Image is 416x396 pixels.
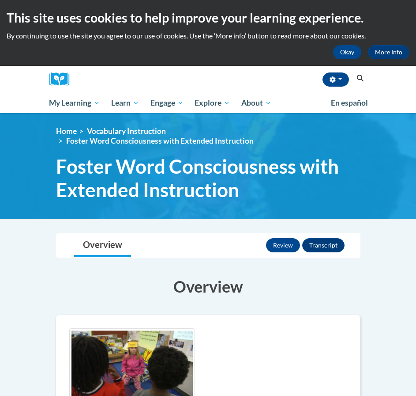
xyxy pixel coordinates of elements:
span: En español [331,98,368,107]
span: Engage [150,98,184,108]
a: Home [56,126,77,136]
button: Account Settings [322,72,349,87]
span: Explore [195,98,230,108]
a: Overview [74,234,131,257]
a: En español [325,94,374,112]
a: My Learning [44,93,106,113]
span: Learn [111,98,139,108]
a: More Info [368,45,409,59]
button: Okay [333,45,361,59]
a: Cox Campus [49,72,76,86]
a: Vocabulary Instruction [87,126,166,136]
button: Review [266,238,300,252]
p: By continuing to use the site you agree to our use of cookies. Use the ‘More info’ button to read... [7,31,409,41]
a: About [236,93,277,113]
span: About [241,98,271,108]
a: Explore [189,93,236,113]
button: Search [353,73,367,84]
span: Foster Word Consciousness with Extended Instruction [66,136,254,145]
span: Foster Word Consciousness with Extended Instruction [56,155,360,202]
img: Logo brand [49,72,76,86]
span: My Learning [49,98,100,108]
div: Main menu [43,93,374,113]
h3: Overview [56,275,360,297]
a: Engage [145,93,189,113]
button: Transcript [302,238,345,252]
a: Learn [105,93,145,113]
h2: This site uses cookies to help improve your learning experience. [7,9,409,27]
